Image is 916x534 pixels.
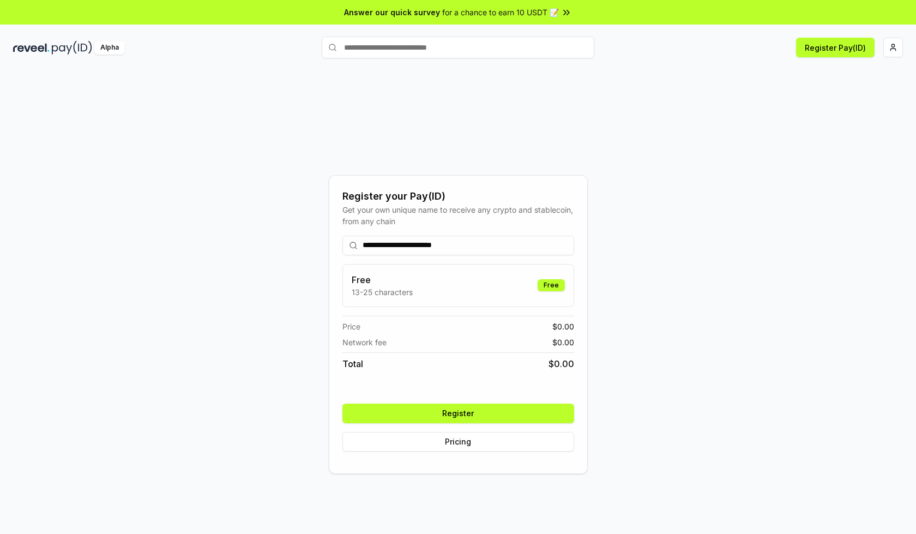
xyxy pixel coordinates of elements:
div: Get your own unique name to receive any crypto and stablecoin, from any chain [342,204,574,227]
span: for a chance to earn 10 USDT 📝 [442,7,559,18]
span: Total [342,357,363,370]
img: reveel_dark [13,41,50,55]
button: Pricing [342,432,574,452]
img: pay_id [52,41,92,55]
button: Register [342,404,574,423]
span: $ 0.00 [549,357,574,370]
button: Register Pay(ID) [796,38,875,57]
p: 13-25 characters [352,286,413,298]
span: $ 0.00 [552,337,574,348]
span: Answer our quick survey [344,7,440,18]
span: Network fee [342,337,387,348]
h3: Free [352,273,413,286]
div: Free [538,279,565,291]
div: Register your Pay(ID) [342,189,574,204]
span: Price [342,321,360,332]
div: Alpha [94,41,125,55]
span: $ 0.00 [552,321,574,332]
